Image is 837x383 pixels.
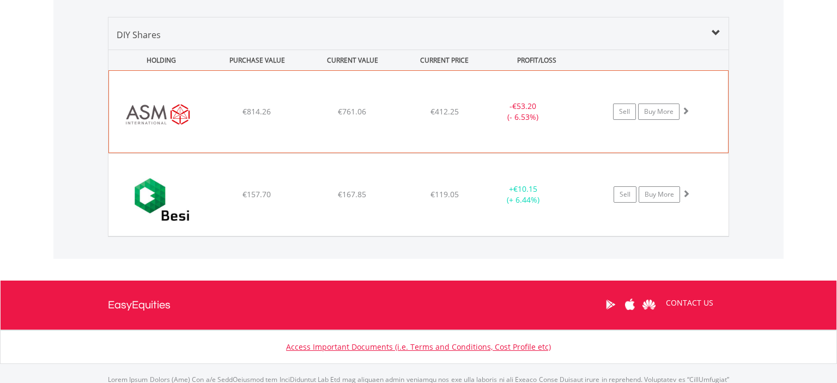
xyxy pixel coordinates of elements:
[658,288,721,318] a: CONTACT US
[639,186,680,203] a: Buy More
[482,101,564,123] div: - (- 6.53%)
[114,84,208,150] img: EQU.NL.ASM.png
[601,288,620,321] a: Google Play
[108,281,171,330] a: EasyEquities
[306,50,399,70] div: CURRENT VALUE
[430,189,459,199] span: €119.05
[242,189,271,199] span: €157.70
[117,29,161,41] span: DIY Shares
[338,189,366,199] span: €167.85
[401,50,488,70] div: CURRENT PRICE
[430,106,459,117] span: €412.25
[614,186,636,203] a: Sell
[638,104,680,120] a: Buy More
[512,101,536,111] span: €53.20
[242,106,271,117] span: €814.26
[286,342,551,352] a: Access Important Documents (i.e. Terms and Conditions, Cost Profile etc)
[613,104,636,120] a: Sell
[639,288,658,321] a: Huawei
[210,50,304,70] div: PURCHASE VALUE
[338,106,366,117] span: €761.06
[109,50,208,70] div: HOLDING
[114,167,208,233] img: EQU.NL.BESI.png
[620,288,639,321] a: Apple
[513,184,537,194] span: €10.15
[482,184,565,205] div: + (+ 6.44%)
[490,50,583,70] div: PROFIT/LOSS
